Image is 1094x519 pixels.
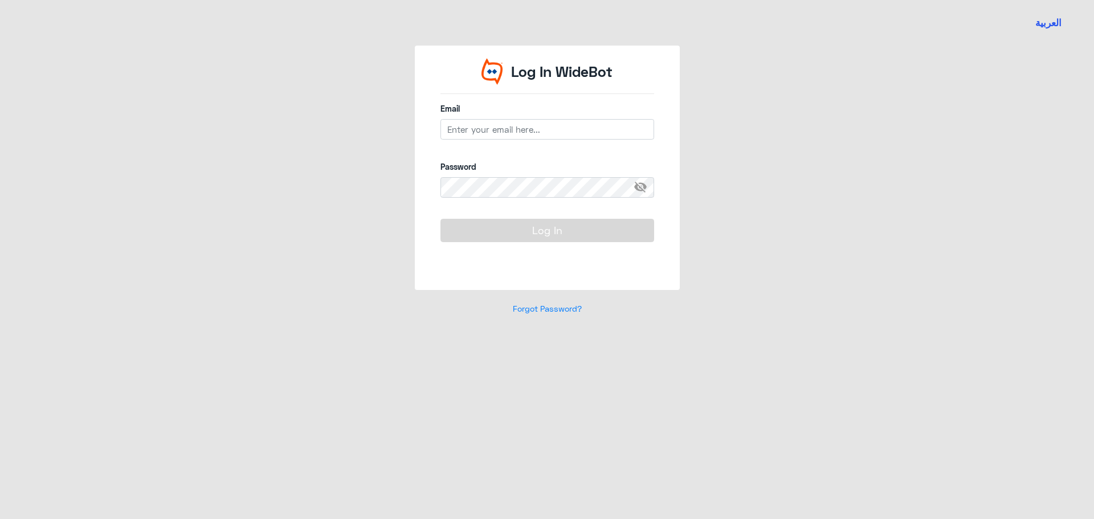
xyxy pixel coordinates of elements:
[440,219,654,242] button: Log In
[634,177,654,198] span: visibility_off
[1028,9,1068,37] a: Switch language
[1035,16,1062,30] button: العربية
[511,61,613,83] p: Log In WideBot
[481,58,503,85] img: Widebot Logo
[513,304,582,313] a: Forgot Password?
[440,161,654,173] label: Password
[440,103,654,115] label: Email
[440,119,654,140] input: Enter your email here...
